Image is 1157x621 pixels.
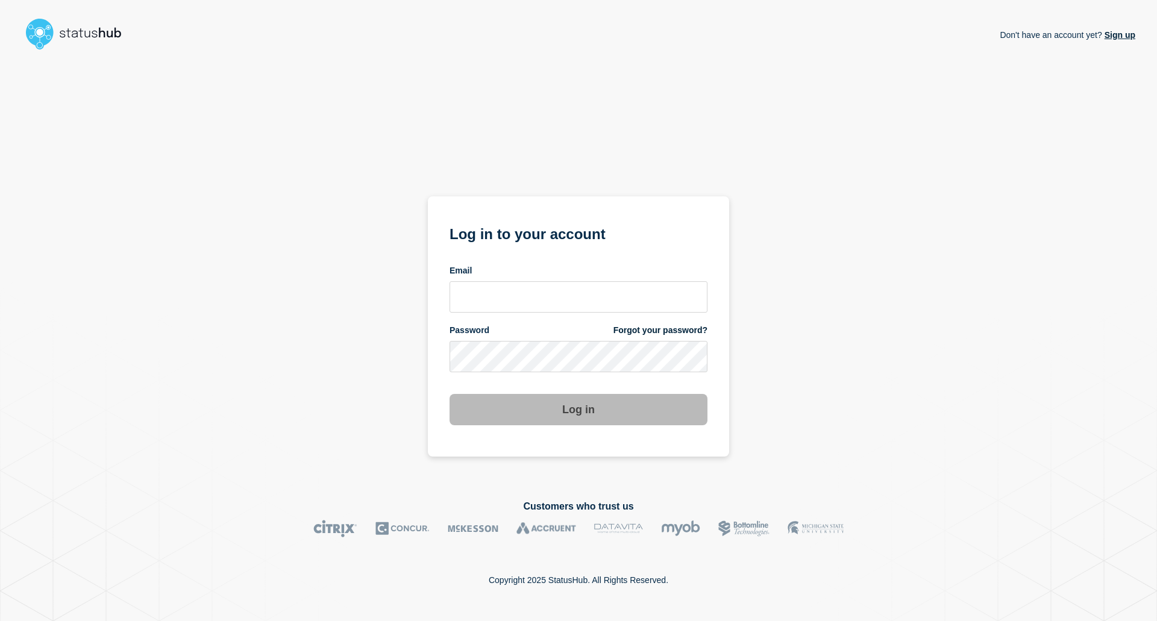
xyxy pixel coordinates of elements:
[450,341,707,372] input: password input
[718,520,770,537] img: Bottomline logo
[594,520,643,537] img: DataVita logo
[450,265,472,276] span: Email
[450,325,489,336] span: Password
[450,281,707,313] input: email input
[22,14,136,53] img: StatusHub logo
[1102,30,1135,40] a: Sign up
[613,325,707,336] a: Forgot your password?
[22,501,1135,512] h2: Customers who trust us
[375,520,430,537] img: Concur logo
[450,222,707,244] h1: Log in to your account
[448,520,498,537] img: McKesson logo
[313,520,357,537] img: Citrix logo
[661,520,700,537] img: myob logo
[489,575,668,585] p: Copyright 2025 StatusHub. All Rights Reserved.
[516,520,576,537] img: Accruent logo
[450,394,707,425] button: Log in
[1000,20,1135,49] p: Don't have an account yet?
[788,520,844,537] img: MSU logo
